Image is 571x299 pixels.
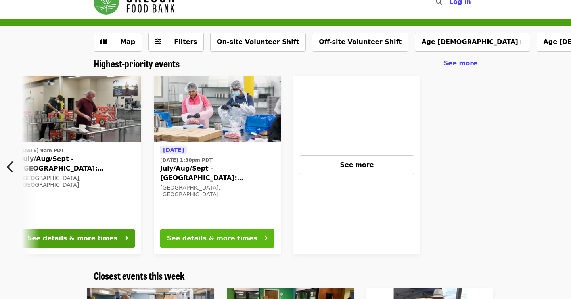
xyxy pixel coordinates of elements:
[87,58,484,69] div: Highest-priority events
[120,38,135,46] span: Map
[415,33,530,52] button: Age [DEMOGRAPHIC_DATA]+
[160,184,274,198] div: [GEOGRAPHIC_DATA], [GEOGRAPHIC_DATA]
[14,76,141,254] a: See details for "July/Aug/Sept - Portland: Repack/Sort (age 16+)"
[444,59,477,68] a: See more
[155,38,161,46] i: sliders-h icon
[262,234,268,242] i: arrow-right icon
[7,159,15,174] i: chevron-left icon
[312,33,408,52] button: Off-site Volunteer Shift
[174,38,197,46] span: Filters
[14,76,141,142] img: July/Aug/Sept - Portland: Repack/Sort (age 16+) organized by Oregon Food Bank
[94,33,142,52] button: Show map view
[21,154,135,173] span: July/Aug/Sept - [GEOGRAPHIC_DATA]: Repack/Sort (age [DEMOGRAPHIC_DATA]+)
[293,76,420,254] a: See more
[210,33,306,52] button: On-site Volunteer Shift
[27,234,117,243] div: See details & more times
[444,59,477,67] span: See more
[340,161,374,169] span: See more
[94,270,185,282] a: Closest events this week
[94,56,180,70] span: Highest-priority events
[87,270,484,282] div: Closest events this week
[123,234,128,242] i: arrow-right icon
[21,229,135,248] button: See details & more times
[160,157,213,164] time: [DATE] 1:30pm PDT
[163,147,184,153] span: [DATE]
[160,229,274,248] button: See details & more times
[154,76,281,254] a: See details for "July/Aug/Sept - Beaverton: Repack/Sort (age 10+)"
[100,38,107,46] i: map icon
[94,58,180,69] a: Highest-priority events
[94,268,185,282] span: Closest events this week
[160,164,274,183] span: July/Aug/Sept - [GEOGRAPHIC_DATA]: Repack/Sort (age [DEMOGRAPHIC_DATA]+)
[167,234,257,243] div: See details & more times
[154,76,281,142] img: July/Aug/Sept - Beaverton: Repack/Sort (age 10+) organized by Oregon Food Bank
[21,175,135,188] div: [GEOGRAPHIC_DATA], [GEOGRAPHIC_DATA]
[300,155,414,174] button: See more
[148,33,204,52] button: Filters (0 selected)
[21,147,64,154] time: [DATE] 9am PDT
